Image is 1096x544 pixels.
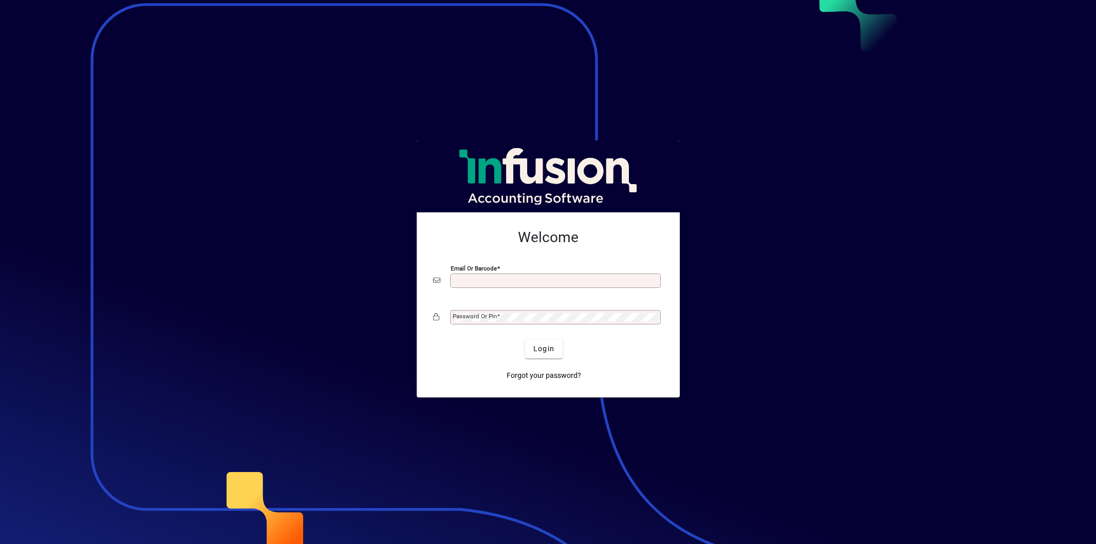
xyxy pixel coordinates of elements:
[507,370,581,381] span: Forgot your password?
[453,313,497,320] mat-label: Password or Pin
[525,340,563,358] button: Login
[451,264,497,271] mat-label: Email or Barcode
[503,367,585,385] a: Forgot your password?
[533,343,554,354] span: Login
[433,229,663,246] h2: Welcome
